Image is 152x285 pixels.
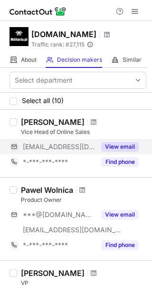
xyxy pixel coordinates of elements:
[31,41,85,48] span: Traffic rank: # 27,115
[101,142,139,152] button: Reveal Button
[23,210,95,219] span: ***@[DOMAIN_NAME]
[21,196,146,204] div: Product Owner
[21,117,85,127] div: [PERSON_NAME]
[31,28,96,40] h1: [DOMAIN_NAME]
[101,210,139,219] button: Reveal Button
[9,27,28,46] img: 72cc79ad6c230edbb70cb9d9068d322d
[21,128,146,136] div: Vice Head of Online Sales
[23,226,122,234] span: [EMAIL_ADDRESS][DOMAIN_NAME]
[21,268,85,278] div: [PERSON_NAME]
[101,157,139,167] button: Reveal Button
[9,6,66,17] img: ContactOut v5.3.10
[101,240,139,250] button: Reveal Button
[22,97,64,104] span: Select all (10)
[57,56,102,64] span: Decision makers
[21,185,73,195] div: Pawel Wolnica
[123,56,142,64] span: Similar
[23,142,95,151] span: [EMAIL_ADDRESS][DOMAIN_NAME]
[15,76,73,85] div: Select department
[21,56,37,64] span: About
